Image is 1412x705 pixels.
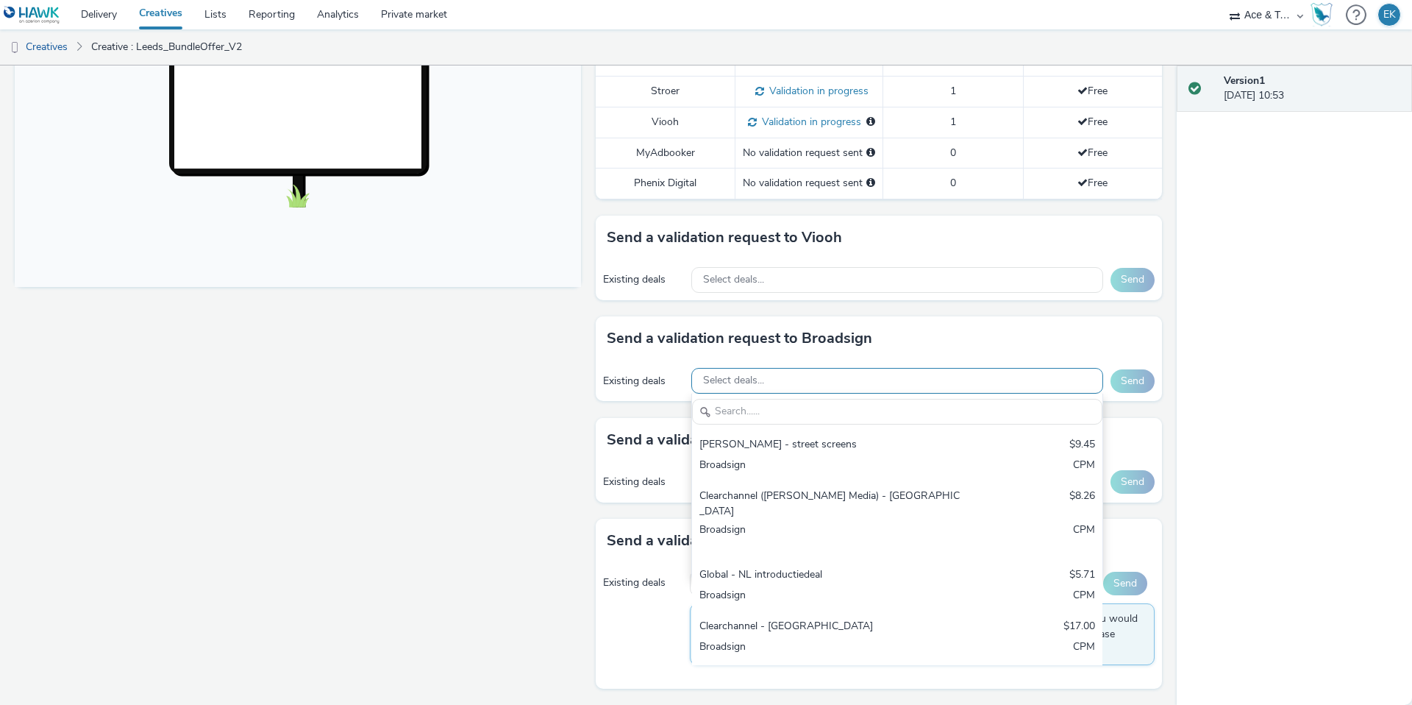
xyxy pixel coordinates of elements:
[692,399,1102,425] input: Search......
[757,115,861,129] span: Validation in progress
[699,458,960,475] div: Broadsign
[950,115,956,129] span: 1
[1073,522,1095,553] div: CPM
[1103,572,1147,595] button: Send
[950,146,956,160] span: 0
[1063,619,1095,636] div: $17.00
[1073,588,1095,605] div: CPM
[743,146,875,160] div: No validation request sent
[866,146,875,160] div: Please select a deal below and click on Send to send a validation request to MyAdbooker.
[1077,115,1108,129] span: Free
[699,522,960,553] div: Broadsign
[603,575,682,590] div: Existing deals
[1110,369,1155,393] button: Send
[1383,4,1396,26] div: EK
[84,29,249,65] a: Creative : Leeds_BundleOffer_V2
[7,40,22,55] img: dooh
[699,437,960,454] div: [PERSON_NAME] - street screens
[699,489,960,519] div: Clearchannel ([PERSON_NAME] Media) - [GEOGRAPHIC_DATA]
[699,619,960,636] div: Clearchannel - [GEOGRAPHIC_DATA]
[4,6,60,24] img: undefined Logo
[596,77,735,107] td: Stroer
[1224,74,1400,104] div: [DATE] 10:53
[743,176,875,191] div: No validation request sent
[1224,74,1265,88] strong: Version 1
[1069,489,1095,519] div: $8.26
[1110,268,1155,291] button: Send
[764,84,869,98] span: Validation in progress
[1077,84,1108,98] span: Free
[1311,3,1338,26] a: Hawk Academy
[950,84,956,98] span: 1
[1073,640,1095,656] div: CPM
[1069,437,1095,454] div: $9.45
[214,46,352,293] img: Advertisement preview
[1077,146,1108,160] span: Free
[699,640,960,656] div: Broadsign
[596,138,735,168] td: MyAdbooker
[603,475,684,489] div: Existing deals
[607,327,872,350] h3: Send a validation request to Broadsign
[699,567,960,584] div: Global - NL introductiedeal
[607,227,842,249] h3: Send a validation request to Viooh
[1110,470,1155,494] button: Send
[866,176,875,191] div: Please select a deal below and click on Send to send a validation request to Phenix Digital.
[699,588,960,605] div: Broadsign
[1069,567,1095,584] div: $5.71
[703,375,764,387] span: Select deals...
[603,272,684,287] div: Existing deals
[1073,458,1095,475] div: CPM
[1077,176,1108,190] span: Free
[603,374,684,389] div: Existing deals
[607,429,891,451] h3: Send a validation request to MyAdbooker
[596,169,735,199] td: Phenix Digital
[703,274,764,286] span: Select deals...
[596,107,735,138] td: Viooh
[950,176,956,190] span: 0
[1311,3,1333,26] img: Hawk Academy
[607,530,896,552] h3: Send a validation request to Phenix Digital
